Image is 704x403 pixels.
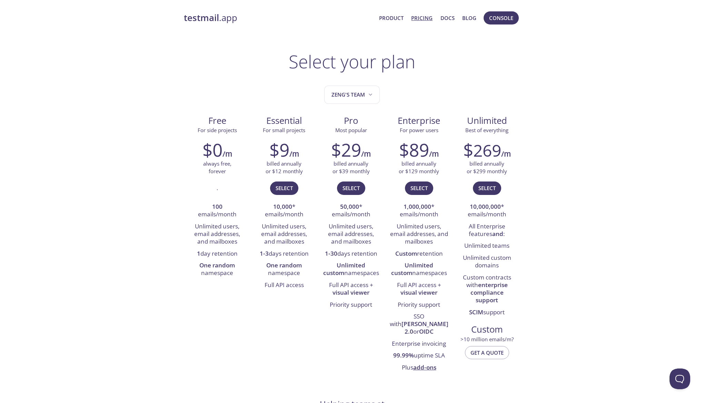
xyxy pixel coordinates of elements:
strong: Unlimited custom [391,261,434,277]
h1: Select your plan [289,51,415,72]
h2: $0 [202,139,222,160]
p: billed annually or $299 monthly [467,160,507,175]
button: Select [337,181,365,195]
li: uptime SLA [390,350,448,362]
strong: OIDC [419,327,434,335]
li: Full API access + [323,279,379,299]
strong: Custom [395,249,417,257]
button: Get a quote [465,346,509,359]
li: * emails/month [459,201,515,221]
span: Essential [256,115,312,127]
li: * emails/month [256,201,313,221]
li: All Enterprise features : [459,221,515,240]
h6: /m [222,148,232,160]
li: SSO with or [390,311,448,338]
button: Select [270,181,298,195]
a: Blog [462,13,476,22]
span: Enterprise [390,115,448,127]
strong: 1-30 [325,249,337,257]
li: Enterprise invoicing [390,338,448,350]
button: Zeng's team [324,86,380,104]
li: days retention [256,248,313,260]
a: Product [379,13,404,22]
strong: SCIM [469,308,483,316]
p: always free, forever [203,160,231,175]
strong: visual viewer [400,288,437,296]
li: namespaces [323,260,379,279]
h2: $29 [331,139,361,160]
span: Console [489,13,513,22]
h2: $ [463,139,501,160]
a: Docs [440,13,455,22]
span: For small projects [263,127,305,134]
li: Full API access + [390,279,448,299]
li: Unlimited users, email addresses, and mailboxes [189,221,246,248]
span: 269 [473,139,501,161]
h2: $9 [269,139,289,160]
strong: 99.99% [393,351,414,359]
li: * emails/month [323,201,379,221]
button: Select [405,181,433,195]
li: namespaces [390,260,448,279]
li: * emails/month [390,201,448,221]
span: For power users [400,127,438,134]
span: Pro [323,115,379,127]
strong: One random [199,261,235,269]
span: Get a quote [470,348,504,357]
span: Select [478,184,496,193]
p: billed annually or $129 monthly [399,160,439,175]
strong: 100 [212,203,222,210]
strong: 10,000,000 [470,203,501,210]
h6: /m [429,148,439,160]
span: Best of everything [465,127,508,134]
span: Custom [459,324,515,335]
strong: 50,000 [340,203,359,210]
li: day retention [189,248,246,260]
strong: One random [266,261,302,269]
li: Unlimited custom domains [459,252,515,272]
span: Free [189,115,245,127]
span: Select [276,184,293,193]
a: testmail.app [184,12,374,24]
span: For side projects [198,127,237,134]
iframe: Help Scout Beacon - Open [670,368,690,389]
strong: [PERSON_NAME] 2.0 [401,320,448,335]
strong: and [492,230,503,238]
li: Full API access [256,279,313,291]
h2: $89 [399,139,429,160]
h6: /m [289,148,299,160]
span: Unlimited [467,115,507,127]
button: Console [484,11,519,24]
li: Unlimited teams [459,240,515,252]
li: Unlimited users, email addresses, and mailboxes [323,221,379,248]
p: billed annually or $12 monthly [266,160,303,175]
a: Pricing [411,13,433,22]
li: namespace [256,260,313,279]
li: Plus [390,362,448,374]
li: Custom contracts with [459,272,515,307]
strong: testmail [184,12,219,24]
strong: visual viewer [333,288,369,296]
span: Most popular [335,127,367,134]
strong: enterprise compliance support [470,281,508,304]
li: support [459,307,515,318]
h6: /m [361,148,371,160]
li: emails/month [189,201,246,221]
button: Select [473,181,501,195]
strong: 1 [197,249,200,257]
li: Unlimited users, email addresses, and mailboxes [256,221,313,248]
h6: /m [501,148,511,160]
span: > 10 million emails/m? [460,336,514,343]
li: namespace [189,260,246,279]
span: Select [343,184,360,193]
span: Select [410,184,428,193]
strong: Unlimited custom [323,261,366,277]
li: retention [390,248,448,260]
p: billed annually or $39 monthly [333,160,370,175]
li: Unlimited users, email addresses, and mailboxes [390,221,448,248]
a: add-ons [413,363,436,371]
li: days retention [323,248,379,260]
strong: 1,000,000 [404,203,431,210]
li: Priority support [323,299,379,311]
li: Priority support [390,299,448,311]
